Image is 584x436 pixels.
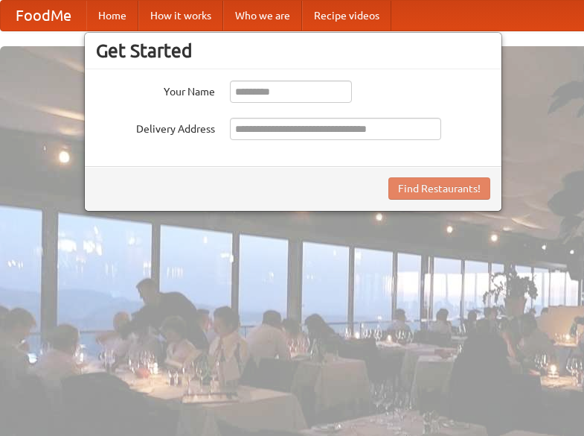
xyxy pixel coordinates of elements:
[138,1,223,31] a: How it works
[302,1,391,31] a: Recipe videos
[388,177,490,200] button: Find Restaurants!
[96,80,215,99] label: Your Name
[1,1,86,31] a: FoodMe
[96,40,490,62] h3: Get Started
[86,1,138,31] a: Home
[96,118,215,136] label: Delivery Address
[223,1,302,31] a: Who we are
